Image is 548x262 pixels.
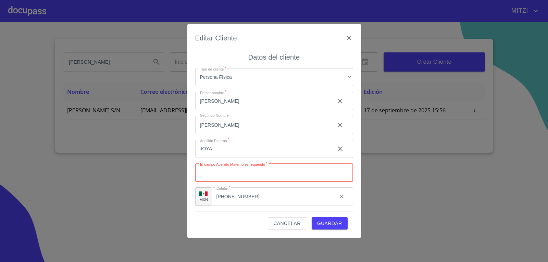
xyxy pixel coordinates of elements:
[199,191,208,196] img: R93DlvwvvjP9fbrDwZeCRYBHk45OWMq+AAOlFVsxT89f82nwPLnD58IP7+ANJEaWYhP0Tx8kkA0WlQMPQsAAgwAOmBj20AXj6...
[332,117,348,133] button: clear input
[248,52,300,63] h6: Datos del cliente
[332,140,348,157] button: clear input
[317,219,342,228] span: Guardar
[195,33,237,43] h6: Editar Cliente
[195,68,353,87] div: Persona Física
[312,217,348,230] button: Guardar
[268,217,306,230] button: Cancelar
[199,197,208,202] p: MXN
[273,219,300,228] span: Cancelar
[335,190,348,203] button: clear input
[332,93,348,109] button: clear input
